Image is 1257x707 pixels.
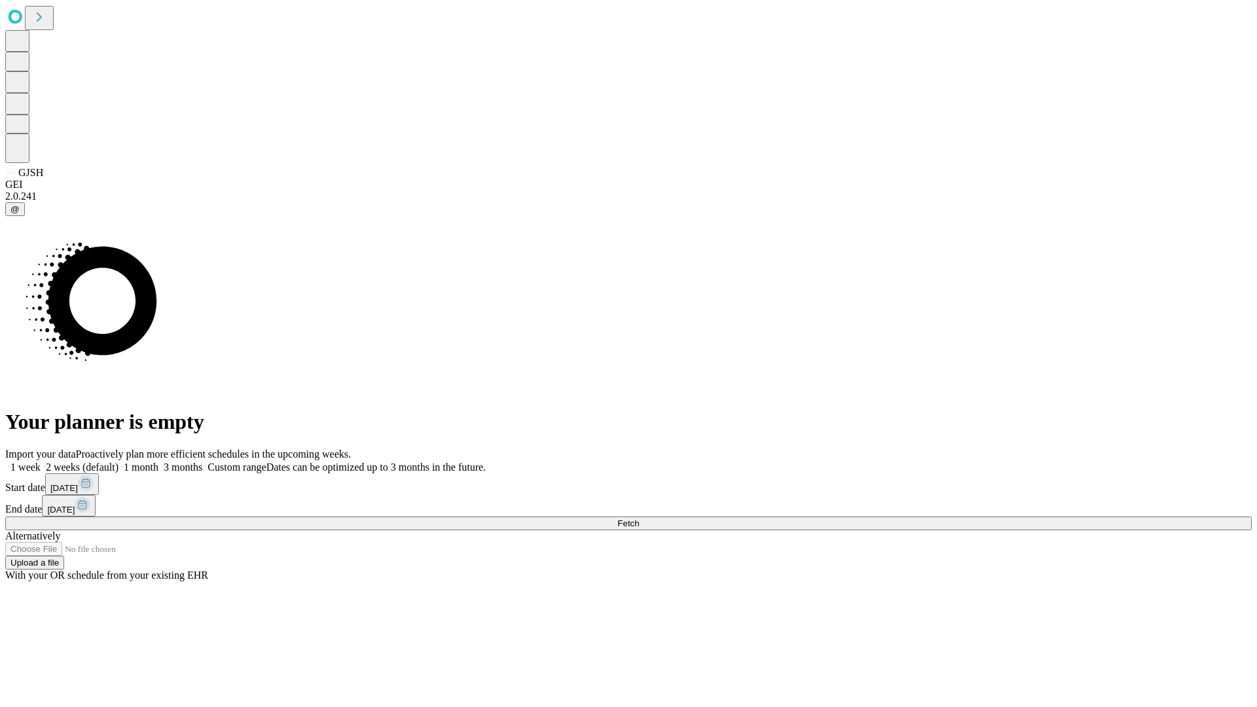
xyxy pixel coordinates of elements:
span: 1 week [10,462,41,473]
button: Fetch [5,517,1252,530]
span: [DATE] [50,483,78,493]
span: GJSH [18,167,43,178]
span: Dates can be optimized up to 3 months in the future. [266,462,486,473]
span: With your OR schedule from your existing EHR [5,570,208,581]
div: Start date [5,473,1252,495]
span: Proactively plan more efficient schedules in the upcoming weeks. [76,448,351,460]
button: @ [5,202,25,216]
span: Custom range [208,462,266,473]
span: Fetch [617,518,639,528]
span: Import your data [5,448,76,460]
div: GEI [5,179,1252,190]
div: 2.0.241 [5,190,1252,202]
span: @ [10,204,20,214]
span: 3 months [164,462,202,473]
span: [DATE] [47,505,75,515]
button: [DATE] [42,495,96,517]
span: 1 month [124,462,158,473]
div: End date [5,495,1252,517]
button: Upload a file [5,556,64,570]
button: [DATE] [45,473,99,495]
span: Alternatively [5,530,60,541]
span: 2 weeks (default) [46,462,118,473]
h1: Your planner is empty [5,410,1252,434]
